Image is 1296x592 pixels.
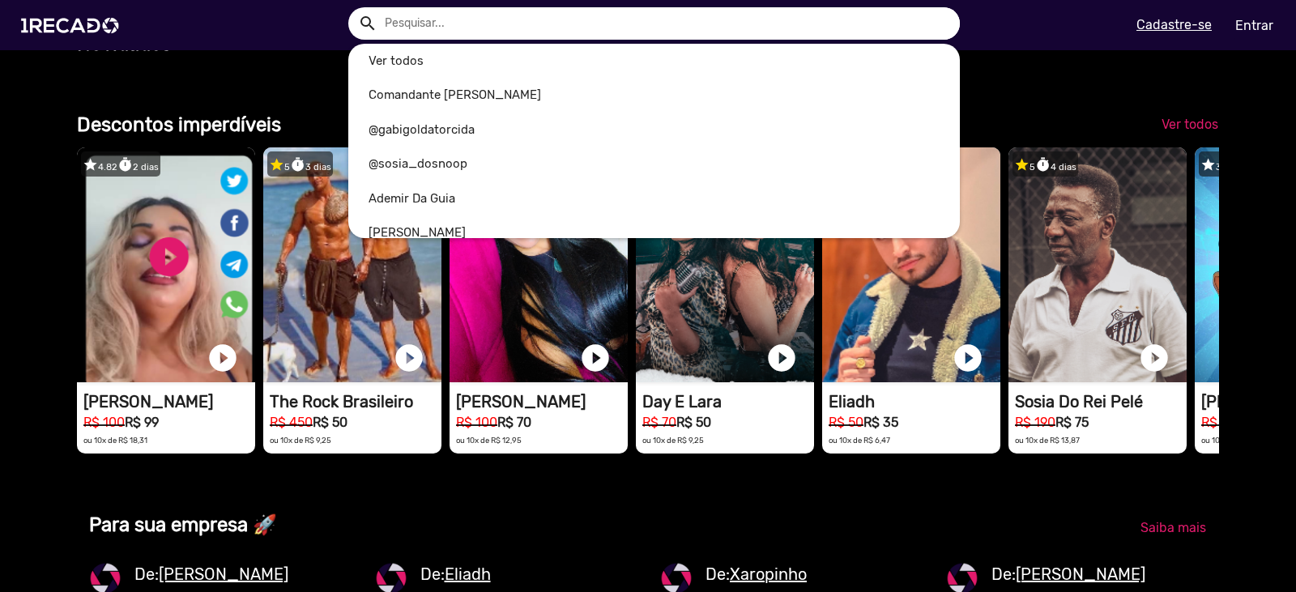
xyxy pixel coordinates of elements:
[348,113,960,147] a: @gabigoldatorcida
[348,78,960,113] a: Comandante [PERSON_NAME]
[348,44,960,79] a: Ver todos
[348,181,960,216] a: Ademir Da Guia
[348,147,960,181] a: @sosia_dosnoop
[352,8,381,36] button: Example home icon
[348,215,960,250] a: [PERSON_NAME]
[358,14,377,33] mat-icon: Example home icon
[373,7,960,40] input: Pesquisar...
